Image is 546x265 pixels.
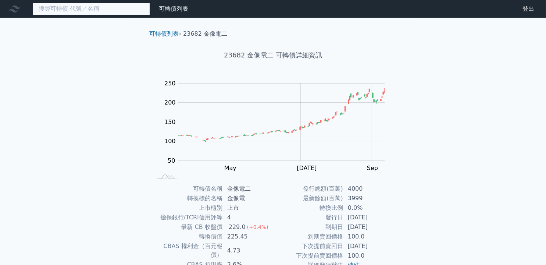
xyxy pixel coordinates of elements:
[343,222,394,232] td: [DATE]
[153,194,223,203] td: 轉換標的名稱
[273,194,343,203] td: 最新餘額(百萬)
[343,241,394,251] td: [DATE]
[164,99,176,106] tspan: 200
[343,213,394,222] td: [DATE]
[223,232,273,241] td: 225.45
[164,80,176,87] tspan: 250
[32,3,150,15] input: 搜尋可轉債 代號／名稱
[153,213,223,222] td: 擔保銀行/TCRI信用評等
[159,5,188,12] a: 可轉債列表
[144,50,403,60] h1: 23682 金像電二 可轉債詳細資訊
[273,232,343,241] td: 到期賣回價格
[153,222,223,232] td: 最新 CB 收盤價
[343,184,394,194] td: 4000
[273,184,343,194] td: 發行總額(百萬)
[150,29,181,38] li: ›
[153,241,223,260] td: CBAS 權利金（百元報價）
[297,165,317,172] tspan: [DATE]
[343,194,394,203] td: 3999
[153,184,223,194] td: 可轉債名稱
[273,213,343,222] td: 發行日
[223,241,273,260] td: 4.73
[223,184,273,194] td: 金像電二
[164,119,176,126] tspan: 150
[273,251,343,261] td: 下次提前賣回價格
[273,222,343,232] td: 到期日
[223,194,273,203] td: 金像電
[517,3,540,15] a: 登出
[168,157,175,164] tspan: 50
[343,203,394,213] td: 0.0%
[367,165,378,172] tspan: Sep
[164,138,176,145] tspan: 100
[227,223,247,232] div: 229.0
[183,29,227,38] li: 23682 金像電二
[273,203,343,213] td: 轉換比例
[150,30,179,37] a: 可轉債列表
[247,224,268,230] span: (+0.4%)
[223,213,273,222] td: 4
[224,165,236,172] tspan: May
[223,203,273,213] td: 上市
[273,241,343,251] td: 下次提前賣回日
[153,203,223,213] td: 上市櫃別
[161,80,396,187] g: Chart
[153,232,223,241] td: 轉換價值
[343,251,394,261] td: 100.0
[343,232,394,241] td: 100.0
